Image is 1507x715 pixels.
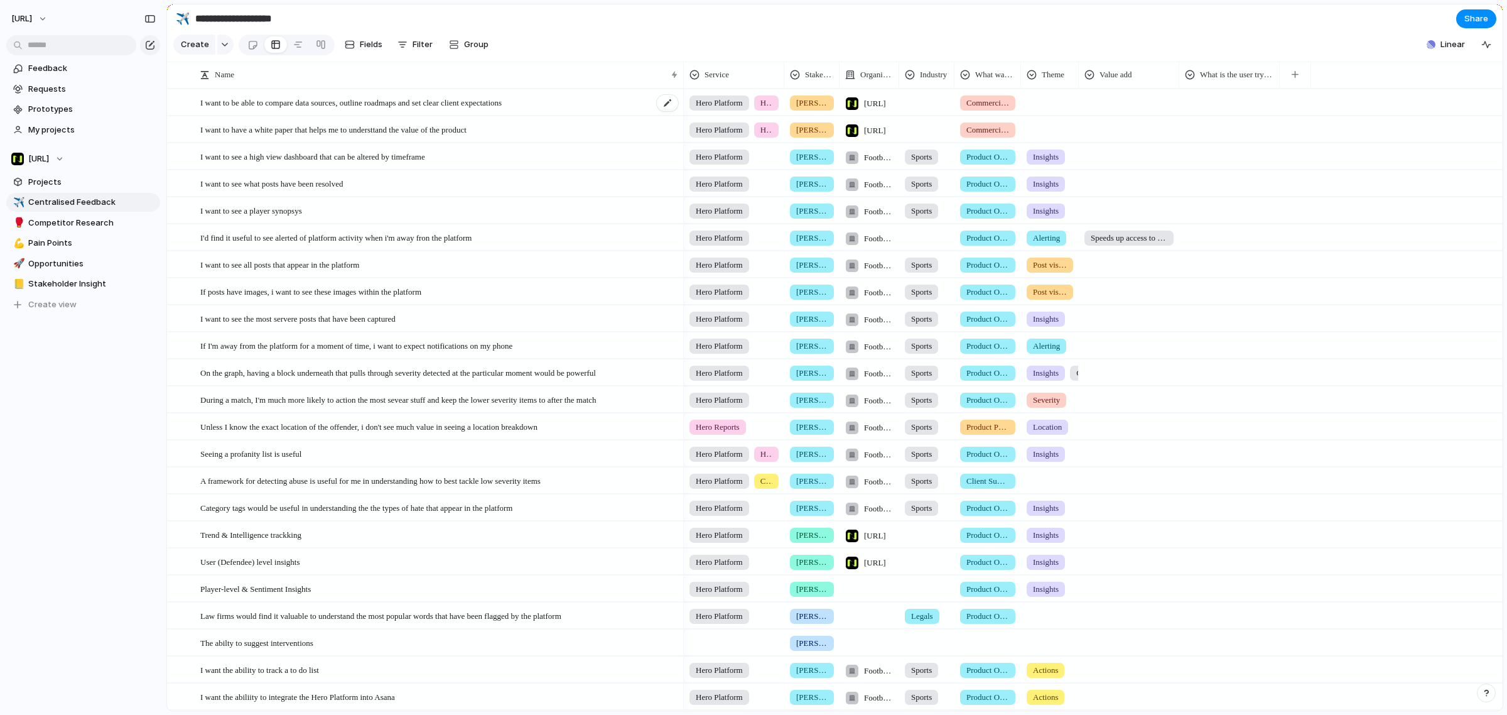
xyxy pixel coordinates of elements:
span: Product Opportunity [966,286,1009,298]
span: Category tags would be useful in understanding the the types of hate that appear in the platform [200,500,512,515]
span: Insights [1033,556,1059,569]
span: Product Opportunity [966,691,1009,704]
span: Location [1033,421,1062,434]
span: Player-level & Sentiment Insights [200,581,311,596]
span: Legals [911,610,933,623]
span: Hero Platform [696,313,743,325]
span: Post visibility [1033,259,1067,271]
span: [URL] [864,97,886,110]
span: Hero Platform [696,394,743,407]
span: Centralised Feedback [28,196,156,209]
span: Law firms would find it valuable to understand the most popular words that have been flagged by t... [200,608,561,623]
span: Product Opportunity [966,502,1009,515]
span: Football Association Wales [864,314,894,326]
span: Hero Reports [760,97,772,109]
span: Pain Points [28,237,156,249]
span: [PERSON_NAME] [796,340,828,352]
span: [PERSON_NAME] [796,97,828,109]
span: Insights [1033,178,1059,190]
span: Product Opportunity [966,610,1009,623]
span: Service [705,68,729,81]
span: [PERSON_NAME] [796,313,828,325]
span: Product Opportunity [966,556,1009,569]
span: I want to see all posts that appear in the platform [200,257,359,271]
span: Product Opportunity [966,448,1009,461]
span: Hero Platform [696,448,743,461]
span: Opportunities [28,258,156,270]
span: Client Supporting [966,475,1009,488]
span: Hero Platform [696,664,743,677]
span: [PERSON_NAME] [796,421,828,434]
button: 💪 [11,237,24,249]
span: Product Opportunity [966,259,1009,271]
span: Football Association Wales [864,449,894,461]
span: Sports [911,205,932,217]
span: Product Opportunity [966,394,1009,407]
a: Requests [6,80,160,99]
span: Organisation [860,68,893,81]
button: [URL] [6,9,54,29]
button: Linear [1422,35,1470,54]
span: Fields [360,38,382,51]
span: Hero Platform [696,529,743,542]
span: Insights [1033,205,1059,217]
span: [PERSON_NAME] [796,475,828,488]
a: 💪Pain Points [6,234,160,253]
button: 🥊 [11,217,24,229]
span: Actions [1033,691,1058,704]
button: Share [1456,9,1496,28]
span: Hero Platform [696,502,743,515]
div: 🥊Competitor Research [6,214,160,232]
div: 📒Stakeholder Insight [6,275,160,293]
span: [URL] [864,557,886,569]
span: Sports [911,367,932,379]
span: [PERSON_NAME] [796,259,828,271]
span: Create [181,38,209,51]
span: Hero Platform [696,610,743,623]
span: I want to see a high view dashboard that can be altered by timeframe [200,149,425,163]
span: Sports [911,502,932,515]
span: [PERSON_NAME] [796,367,828,379]
span: Football Association Wales [864,503,894,515]
span: Football Association Wales [864,422,894,434]
span: Sports [911,151,932,163]
span: Trend & Intelligence trackking [200,527,301,542]
span: Sports [911,421,932,434]
a: ✈️Centralised Feedback [6,193,160,212]
span: Product Opportunity [966,313,1009,325]
span: I want the ability to track a to do list [200,662,319,677]
span: [PERSON_NAME] [796,178,828,190]
button: Create [173,35,215,55]
span: Group [464,38,489,51]
span: I want to see a player synopsys [200,203,302,217]
span: Share [1464,13,1488,25]
span: Hero Platform [696,151,743,163]
span: Hero Platform [696,556,743,569]
span: Sports [911,340,932,352]
span: Football Association Wales [864,259,894,272]
span: My projects [28,124,156,136]
span: Commercial Enablement [966,124,1009,136]
span: [PERSON_NAME] [796,637,828,650]
span: Stakeholder Name [805,68,833,81]
span: [PERSON_NAME] [796,286,828,298]
span: Football Association Wales [864,692,894,704]
span: Projects [28,176,156,188]
span: Hero Platform [696,583,743,596]
button: ✈️ [173,9,193,29]
span: The abilty to suggest interventions [200,635,313,650]
span: Football Association Wales [864,151,894,164]
span: Seeing a profanity list is useful [200,446,301,461]
span: On the graph, having a block underneath that pulls through severity detected at the particular mo... [200,365,596,379]
span: Graph [1076,367,1086,379]
span: [URL] [864,530,886,542]
span: Insights [1033,367,1059,379]
div: 🥊 [13,216,22,230]
span: [URL] [11,13,32,25]
span: [PERSON_NAME] [796,664,828,677]
span: [URL] [864,124,886,137]
span: If I'm away from the platform for a moment of time, i want to expect notifications on my phone [200,338,512,352]
span: Product Opportunity [966,340,1009,352]
button: Group [443,35,495,55]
